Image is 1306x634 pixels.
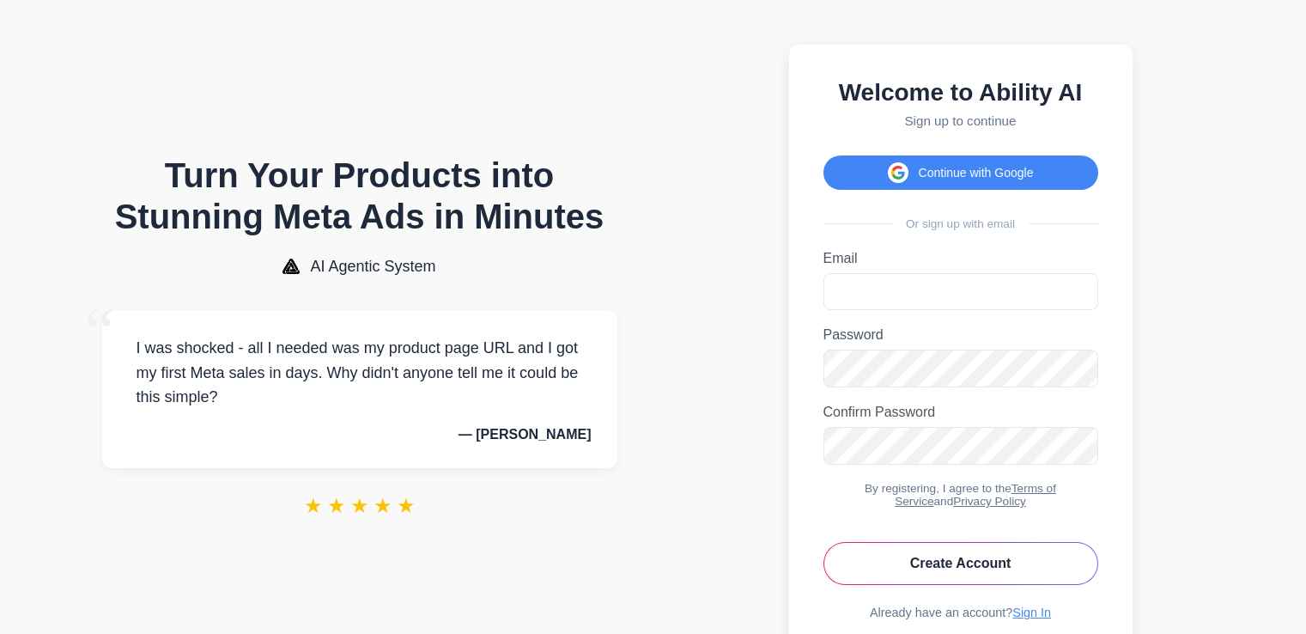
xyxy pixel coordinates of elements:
span: AI Agentic System [310,258,435,276]
h2: Welcome to Ability AI [823,79,1098,107]
span: “ [85,293,116,371]
span: ★ [327,494,346,518]
img: AI Agentic System Logo [282,259,300,274]
button: Create Account [823,542,1098,585]
label: Password [823,327,1098,343]
span: ★ [397,494,416,518]
span: ★ [350,494,369,518]
div: Already have an account? [823,606,1098,619]
label: Email [823,251,1098,266]
button: Continue with Google [823,155,1098,190]
h1: Turn Your Products into Stunning Meta Ads in Minutes [102,155,617,237]
span: ★ [374,494,392,518]
label: Confirm Password [823,405,1098,420]
a: Sign In [1012,606,1051,619]
div: By registering, I agree to the and [823,482,1098,508]
p: — [PERSON_NAME] [128,427,592,442]
p: I was shocked - all I needed was my product page URL and I got my first Meta sales in days. Why d... [128,336,592,410]
a: Terms of Service [895,482,1056,508]
a: Privacy Policy [953,495,1026,508]
p: Sign up to continue [823,113,1098,128]
div: Or sign up with email [823,217,1098,230]
span: ★ [304,494,323,518]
